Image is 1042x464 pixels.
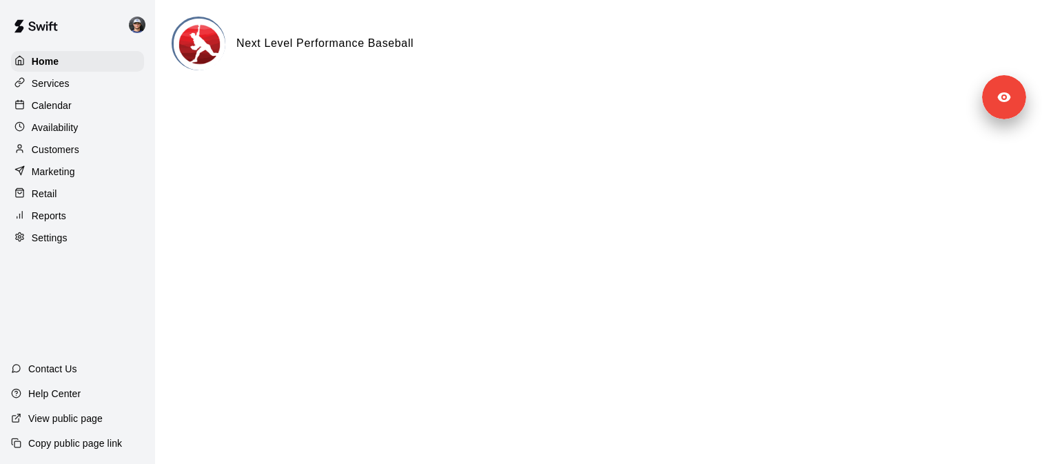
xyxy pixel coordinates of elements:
p: Calendar [32,99,72,112]
p: Marketing [32,165,75,179]
p: Contact Us [28,362,77,376]
p: Home [32,54,59,68]
p: Copy public page link [28,436,122,450]
p: Help Center [28,387,81,401]
p: Availability [32,121,79,134]
a: Availability [11,117,144,138]
a: Services [11,73,144,94]
img: Next Level Performance Baseball logo [174,19,225,70]
p: Reports [32,209,66,223]
p: Settings [32,231,68,245]
a: Calendar [11,95,144,116]
p: Retail [32,187,57,201]
a: Home [11,51,144,72]
a: Reports [11,205,144,226]
p: Services [32,77,70,90]
p: View public page [28,412,103,425]
a: Marketing [11,161,144,182]
a: Customers [11,139,144,160]
p: Customers [32,143,79,157]
a: Retail [11,183,144,204]
img: Mason Edwards [129,17,145,33]
h6: Next Level Performance Baseball [236,34,413,52]
a: Settings [11,228,144,248]
div: Mason Edwards [126,11,155,39]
